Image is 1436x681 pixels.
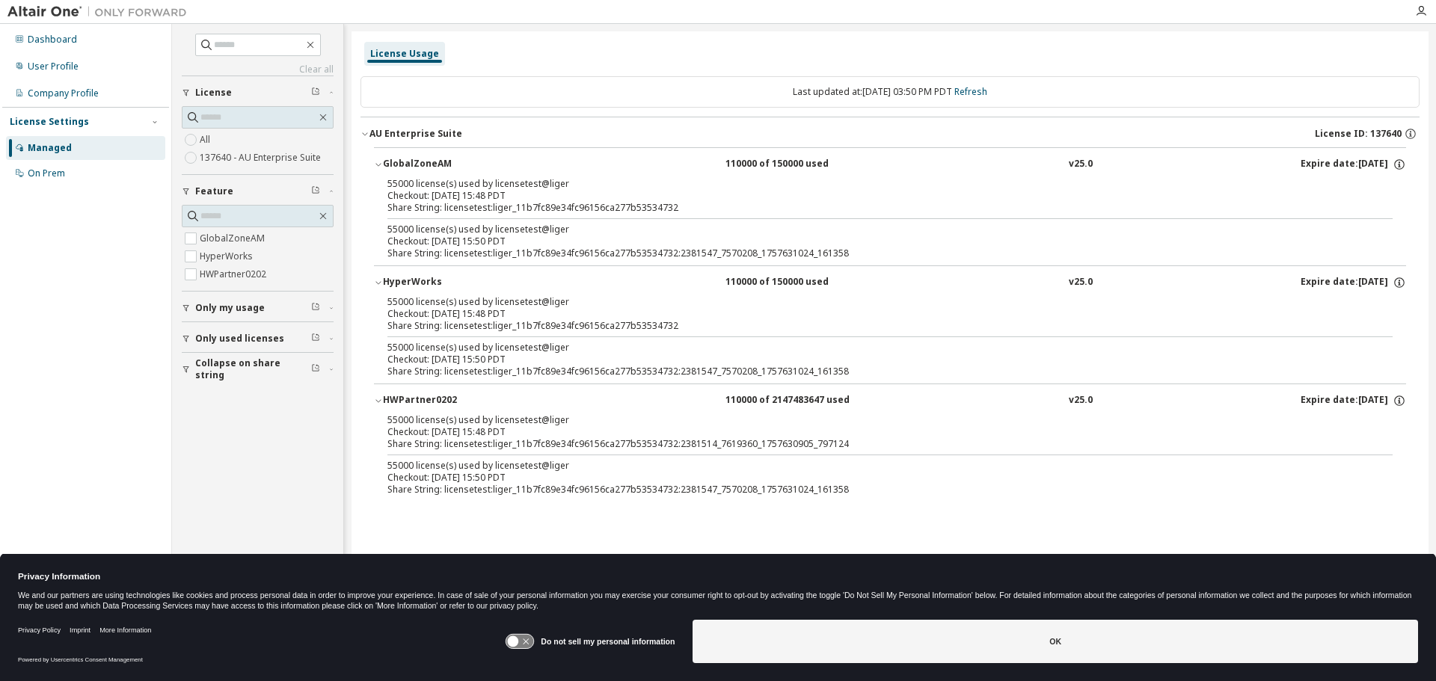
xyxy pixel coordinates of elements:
[387,224,1357,235] div: 55000 license(s) used by licensetest@liger
[387,320,1357,332] div: Share String: licensetest:liger_11b7fc89e34fc96156ca277b53534732
[374,148,1406,181] button: GlobalZoneAM110000 of 150000 usedv25.0Expire date:[DATE]
[383,394,518,407] div: HWPartner0202
[1301,158,1406,171] div: Expire date: [DATE]
[387,426,1357,438] div: Checkout: [DATE] 15:48 PDT
[195,87,232,99] span: License
[311,363,320,375] span: Clear filter
[10,116,89,128] div: License Settings
[1069,276,1093,289] div: v25.0
[383,276,518,289] div: HyperWorks
[182,175,334,208] button: Feature
[195,185,233,197] span: Feature
[954,85,987,98] a: Refresh
[200,149,324,167] label: 137640 - AU Enterprise Suite
[360,117,1420,150] button: AU Enterprise SuiteLicense ID: 137640
[360,76,1420,108] div: Last updated at: [DATE] 03:50 PM PDT
[28,61,79,73] div: User Profile
[725,394,860,407] div: 110000 of 2147483647 used
[200,247,256,265] label: HyperWorks
[387,178,1357,190] div: 55000 license(s) used by licensetest@liger
[311,333,320,345] span: Clear filter
[387,460,1357,472] div: 55000 license(s) used by licensetest@liger
[28,167,65,179] div: On Prem
[370,48,439,60] div: License Usage
[387,438,1357,450] div: Share String: licensetest:liger_11b7fc89e34fc96156ca277b53534732:2381514_7619360_1757630905_797124
[725,276,860,289] div: 110000 of 150000 used
[1301,394,1406,407] div: Expire date: [DATE]
[1315,128,1402,140] span: License ID: 137640
[387,190,1357,202] div: Checkout: [DATE] 15:48 PDT
[387,472,1357,484] div: Checkout: [DATE] 15:50 PDT
[28,142,72,154] div: Managed
[311,302,320,314] span: Clear filter
[195,333,284,345] span: Only used licenses
[387,354,1357,366] div: Checkout: [DATE] 15:50 PDT
[182,76,334,109] button: License
[374,384,1406,417] button: HWPartner0202110000 of 2147483647 usedv25.0Expire date:[DATE]
[200,131,213,149] label: All
[200,265,269,283] label: HWPartner0202
[195,302,265,314] span: Only my usage
[387,342,1357,354] div: 55000 license(s) used by licensetest@liger
[182,64,334,76] a: Clear all
[374,266,1406,299] button: HyperWorks110000 of 150000 usedv25.0Expire date:[DATE]
[387,484,1357,496] div: Share String: licensetest:liger_11b7fc89e34fc96156ca277b53534732:2381547_7570208_1757631024_161358
[1069,158,1093,171] div: v25.0
[369,128,462,140] div: AU Enterprise Suite
[182,322,334,355] button: Only used licenses
[28,87,99,99] div: Company Profile
[200,229,268,247] label: GlobalZoneAM
[387,296,1357,308] div: 55000 license(s) used by licensetest@liger
[311,87,320,99] span: Clear filter
[182,292,334,324] button: Only my usage
[387,247,1357,259] div: Share String: licensetest:liger_11b7fc89e34fc96156ca277b53534732:2381547_7570208_1757631024_161358
[182,353,334,386] button: Collapse on share string
[1301,276,1406,289] div: Expire date: [DATE]
[383,158,518,171] div: GlobalZoneAM
[387,366,1357,378] div: Share String: licensetest:liger_11b7fc89e34fc96156ca277b53534732:2381547_7570208_1757631024_161358
[311,185,320,197] span: Clear filter
[195,357,311,381] span: Collapse on share string
[1069,394,1093,407] div: v25.0
[387,308,1357,320] div: Checkout: [DATE] 15:48 PDT
[725,158,860,171] div: 110000 of 150000 used
[28,34,77,46] div: Dashboard
[387,235,1357,247] div: Checkout: [DATE] 15:50 PDT
[387,202,1357,214] div: Share String: licensetest:liger_11b7fc89e34fc96156ca277b53534732
[7,4,194,19] img: Altair One
[387,414,1357,426] div: 55000 license(s) used by licensetest@liger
